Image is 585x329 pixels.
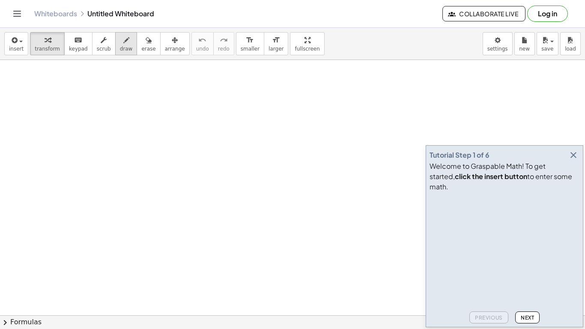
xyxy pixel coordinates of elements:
span: scrub [97,46,111,52]
button: settings [483,32,513,55]
div: Tutorial Step 1 of 6 [430,150,489,160]
button: Collaborate Live [442,6,525,21]
button: undoundo [191,32,214,55]
span: redo [218,46,230,52]
i: keyboard [74,35,82,45]
button: load [560,32,581,55]
button: insert [4,32,28,55]
span: Collaborate Live [450,10,518,18]
span: arrange [165,46,185,52]
span: smaller [241,46,260,52]
button: Toggle navigation [10,7,24,21]
b: click the insert button [455,172,527,181]
button: format_sizesmaller [236,32,264,55]
button: transform [30,32,65,55]
span: insert [9,46,24,52]
a: Whiteboards [34,9,77,18]
button: Log in [527,6,568,22]
i: format_size [246,35,254,45]
span: erase [141,46,155,52]
span: Next [521,314,534,321]
span: undo [196,46,209,52]
i: format_size [272,35,280,45]
span: larger [269,46,284,52]
span: draw [120,46,133,52]
span: save [541,46,553,52]
div: Welcome to Graspable Math! To get started, to enter some math. [430,161,579,192]
button: erase [137,32,160,55]
button: arrange [160,32,190,55]
span: fullscreen [295,46,319,52]
span: keypad [69,46,88,52]
i: redo [220,35,228,45]
span: load [565,46,576,52]
button: redoredo [213,32,234,55]
button: Next [515,311,540,323]
span: new [519,46,530,52]
button: draw [115,32,137,55]
span: transform [35,46,60,52]
button: fullscreen [290,32,324,55]
button: keyboardkeypad [64,32,93,55]
i: undo [198,35,206,45]
button: format_sizelarger [264,32,288,55]
button: new [514,32,535,55]
button: save [537,32,558,55]
span: settings [487,46,508,52]
button: scrub [92,32,116,55]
